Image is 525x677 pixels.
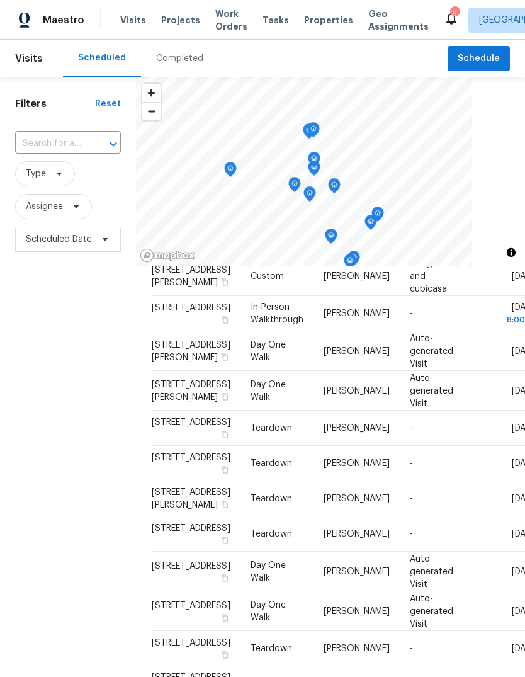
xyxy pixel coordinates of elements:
[140,248,195,263] a: Mapbox homepage
[371,207,384,226] div: Map marker
[251,271,284,280] span: Custom
[251,303,303,324] span: In-Person Walkthrough
[152,453,230,462] span: [STREET_ADDRESS]
[347,251,360,270] div: Map marker
[303,123,315,143] div: Map marker
[303,186,316,206] div: Map marker
[104,135,122,153] button: Open
[219,649,230,661] button: Copy Address
[219,572,230,583] button: Copy Address
[142,103,161,120] span: Zoom out
[152,601,230,610] span: [STREET_ADDRESS]
[324,644,390,653] span: [PERSON_NAME]
[507,246,515,259] span: Toggle attribution
[219,464,230,475] button: Copy Address
[251,644,292,653] span: Teardown
[142,84,161,102] button: Zoom in
[364,215,377,234] div: Map marker
[448,46,510,72] button: Schedule
[410,494,413,503] span: -
[450,8,459,20] div: 6
[43,14,84,26] span: Maestro
[215,8,247,33] span: Work Orders
[410,554,453,588] span: Auto-generated Visit
[251,600,286,622] span: Day One Walk
[152,265,230,287] span: [STREET_ADDRESS][PERSON_NAME]
[410,334,453,368] span: Auto-generated Visit
[219,499,230,510] button: Copy Address
[219,535,230,546] button: Copy Address
[324,567,390,576] span: [PERSON_NAME]
[324,309,390,318] span: [PERSON_NAME]
[251,459,292,468] span: Teardown
[324,530,390,538] span: [PERSON_NAME]
[324,386,390,395] span: [PERSON_NAME]
[324,424,390,433] span: [PERSON_NAME]
[504,245,519,260] button: Toggle attribution
[324,494,390,503] span: [PERSON_NAME]
[410,424,413,433] span: -
[324,271,390,280] span: [PERSON_NAME]
[251,560,286,582] span: Day One Walk
[152,304,230,312] span: [STREET_ADDRESS]
[288,177,301,196] div: Map marker
[219,429,230,440] button: Copy Address
[324,606,390,615] span: [PERSON_NAME]
[304,14,353,26] span: Properties
[307,122,320,142] div: Map marker
[120,14,146,26] span: Visits
[410,259,454,293] span: NavigateAI and cubicasa
[344,254,356,273] div: Map marker
[410,644,413,653] span: -
[152,418,230,427] span: [STREET_ADDRESS]
[15,98,95,110] h1: Filters
[15,134,86,154] input: Search for an address...
[136,77,472,266] canvas: Map
[142,102,161,120] button: Zoom out
[410,459,413,468] span: -
[251,530,292,538] span: Teardown
[152,380,230,401] span: [STREET_ADDRESS][PERSON_NAME]
[156,52,203,65] div: Completed
[368,8,429,33] span: Geo Assignments
[219,390,230,402] button: Copy Address
[324,346,390,355] span: [PERSON_NAME]
[152,639,230,647] span: [STREET_ADDRESS]
[325,229,337,248] div: Map marker
[308,152,320,171] div: Map marker
[219,276,230,287] button: Copy Address
[95,98,121,110] div: Reset
[152,524,230,533] span: [STREET_ADDRESS]
[152,561,230,570] span: [STREET_ADDRESS]
[26,200,63,213] span: Assignee
[152,340,230,361] span: [STREET_ADDRESS][PERSON_NAME]
[219,351,230,362] button: Copy Address
[410,594,453,628] span: Auto-generated Visit
[219,314,230,326] button: Copy Address
[26,233,92,246] span: Scheduled Date
[78,52,126,64] div: Scheduled
[251,380,286,401] span: Day One Walk
[251,424,292,433] span: Teardown
[26,168,46,180] span: Type
[224,162,237,181] div: Map marker
[152,488,230,509] span: [STREET_ADDRESS][PERSON_NAME]
[262,16,289,25] span: Tasks
[219,612,230,623] button: Copy Address
[324,459,390,468] span: [PERSON_NAME]
[161,14,200,26] span: Projects
[15,45,43,72] span: Visits
[251,340,286,361] span: Day One Walk
[458,51,500,67] span: Schedule
[410,373,453,407] span: Auto-generated Visit
[251,494,292,503] span: Teardown
[410,309,413,318] span: -
[410,530,413,538] span: -
[328,178,341,198] div: Map marker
